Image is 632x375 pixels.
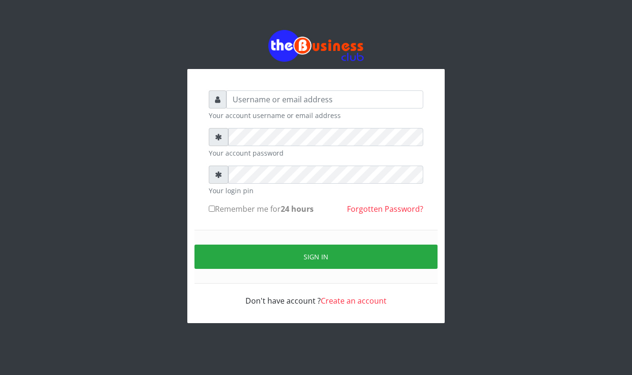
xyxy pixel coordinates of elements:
[281,204,314,214] b: 24 hours
[209,206,215,212] input: Remember me for24 hours
[321,296,387,306] a: Create an account
[347,204,423,214] a: Forgotten Password?
[194,245,438,269] button: Sign in
[209,110,423,120] small: Your account username or email address
[209,203,314,215] label: Remember me for
[209,186,423,196] small: Your login pin
[209,148,423,158] small: Your account password
[226,90,423,109] input: Username or email address
[209,284,423,306] div: Don't have account ?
